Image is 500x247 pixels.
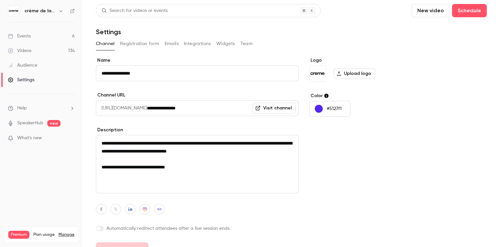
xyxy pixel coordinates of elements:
[96,127,299,133] label: Description
[184,38,211,49] button: Integrations
[120,38,159,49] button: Registration form
[17,120,43,127] a: SpeakerHub
[96,28,121,36] h1: Settings
[96,100,147,116] span: [URL][DOMAIN_NAME]
[47,120,61,127] span: new
[8,105,75,112] li: help-dropdown-opener
[310,66,325,82] img: crème de la crème
[96,38,115,49] button: Channel
[452,4,487,17] button: Schedule
[309,93,411,99] label: Color
[8,77,34,83] div: Settings
[17,105,27,112] span: Help
[59,232,74,237] a: Manage
[8,33,31,39] div: Events
[67,135,75,141] iframe: Noticeable Trigger
[8,6,19,16] img: crème de la crème
[216,38,235,49] button: Widgets
[309,101,351,117] button: #5127f1
[96,225,299,232] label: Automatically redirect attendees after a live session ends
[240,38,253,49] button: Team
[8,47,31,54] div: Videos
[309,57,411,64] label: Logo
[33,232,55,237] span: Plan usage
[252,103,296,113] a: Visit channel
[8,62,37,69] div: Audience
[96,92,299,98] label: Channel URL
[8,231,29,239] span: Premium
[334,68,375,79] label: Upload logo
[165,38,179,49] button: Emails
[327,105,342,112] p: #5127f1
[17,135,42,142] span: What's new
[96,57,299,64] label: Name
[412,4,449,17] button: New video
[102,7,168,14] div: Search for videos or events
[24,8,56,14] h6: crème de la crème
